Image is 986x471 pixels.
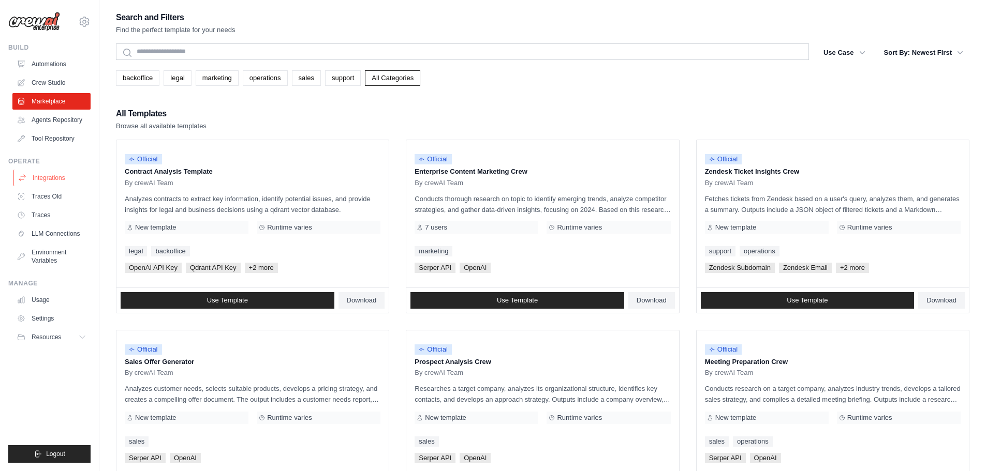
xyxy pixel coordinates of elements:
[787,296,828,305] span: Use Template
[125,246,147,256] a: legal
[415,453,455,463] span: Serper API
[415,369,463,377] span: By crewAI Team
[557,414,602,422] span: Runtime varies
[705,193,961,215] p: Fetches tickets from Zendesk based on a user's query, analyzes them, and generates a summary. Out...
[116,107,207,121] h2: All Templates
[116,10,236,25] h2: Search and Filters
[125,369,173,377] span: By crewAI Team
[125,453,166,463] span: Serper API
[415,383,670,405] p: Researches a target company, analyzes its organizational structure, identifies key contacts, and ...
[750,453,781,463] span: OpenAI
[292,70,321,86] a: sales
[8,279,91,287] div: Manage
[121,292,334,309] a: Use Template
[705,246,735,256] a: support
[705,383,961,405] p: Conducts research on a target company, analyzes industry trends, develops a tailored sales strate...
[705,344,742,355] span: Official
[715,223,756,232] span: New template
[125,357,380,367] p: Sales Offer Generator
[705,179,754,187] span: By crewAI Team
[32,333,61,341] span: Resources
[12,130,91,147] a: Tool Repository
[116,121,207,131] p: Browse all available templates
[836,263,869,273] span: +2 more
[116,70,159,86] a: backoffice
[207,296,248,305] span: Use Template
[125,179,173,187] span: By crewAI Team
[339,292,385,309] a: Download
[135,223,176,232] span: New template
[170,453,201,463] span: OpenAI
[116,25,236,35] p: Find the perfect template for your needs
[8,43,91,52] div: Build
[705,453,746,463] span: Serper API
[415,154,452,164] span: Official
[12,292,91,308] a: Usage
[12,310,91,327] a: Settings
[325,70,361,86] a: support
[8,445,91,463] button: Logout
[425,414,466,422] span: New template
[125,436,149,447] a: sales
[415,246,452,256] a: marketing
[878,43,969,62] button: Sort By: Newest First
[410,292,624,309] a: Use Template
[415,166,670,177] p: Enterprise Content Marketing Crew
[460,263,491,273] span: OpenAI
[628,292,675,309] a: Download
[243,70,288,86] a: operations
[926,296,956,305] span: Download
[151,246,189,256] a: backoffice
[415,436,438,447] a: sales
[196,70,239,86] a: marketing
[8,157,91,165] div: Operate
[705,166,961,177] p: Zendesk Ticket Insights Crew
[460,453,491,463] span: OpenAI
[13,170,92,186] a: Integrations
[415,193,670,215] p: Conducts thorough research on topic to identify emerging trends, analyze competitor strategies, a...
[164,70,191,86] a: legal
[705,154,742,164] span: Official
[705,369,754,377] span: By crewAI Team
[186,263,241,273] span: Qdrant API Key
[46,450,65,458] span: Logout
[705,436,729,447] a: sales
[267,223,312,232] span: Runtime varies
[365,70,420,86] a: All Categories
[425,223,447,232] span: 7 users
[12,74,91,91] a: Crew Studio
[415,179,463,187] span: By crewAI Team
[125,383,380,405] p: Analyzes customer needs, selects suitable products, develops a pricing strategy, and creates a co...
[12,56,91,72] a: Automations
[125,263,182,273] span: OpenAI API Key
[705,263,775,273] span: Zendesk Subdomain
[817,43,872,62] button: Use Case
[705,357,961,367] p: Meeting Preparation Crew
[715,414,756,422] span: New template
[135,414,176,422] span: New template
[415,263,455,273] span: Serper API
[12,188,91,205] a: Traces Old
[347,296,377,305] span: Download
[125,166,380,177] p: Contract Analysis Template
[847,223,892,232] span: Runtime varies
[740,246,779,256] a: operations
[415,344,452,355] span: Official
[701,292,915,309] a: Use Template
[12,244,91,269] a: Environment Variables
[12,329,91,345] button: Resources
[415,357,670,367] p: Prospect Analysis Crew
[497,296,538,305] span: Use Template
[779,263,832,273] span: Zendesk Email
[733,436,773,447] a: operations
[245,263,278,273] span: +2 more
[637,296,667,305] span: Download
[918,292,965,309] a: Download
[12,207,91,223] a: Traces
[12,112,91,128] a: Agents Repository
[125,154,162,164] span: Official
[8,12,60,32] img: Logo
[125,344,162,355] span: Official
[847,414,892,422] span: Runtime varies
[125,193,380,215] p: Analyzes contracts to extract key information, identify potential issues, and provide insights fo...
